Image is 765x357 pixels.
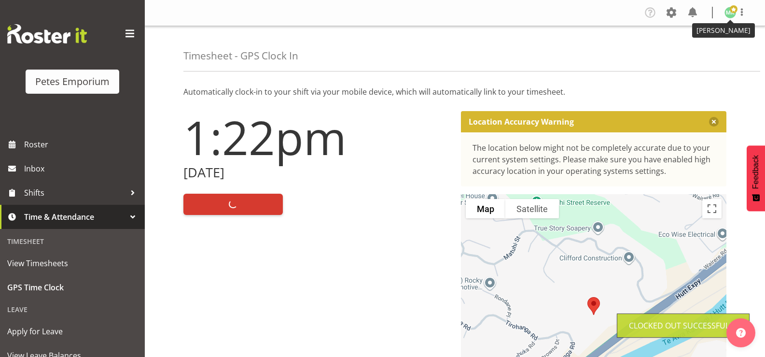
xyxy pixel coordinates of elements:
span: Feedback [751,155,760,189]
button: Feedback - Show survey [747,145,765,211]
div: Clocked out Successfully [629,320,737,331]
span: GPS Time Clock [7,280,138,295]
p: Automatically clock-in to your shift via your mobile device, which will automatically link to you... [183,86,726,98]
img: Rosterit website logo [7,24,87,43]
img: help-xxl-2.png [736,328,746,338]
img: melanie-richardson713.jpg [724,7,736,18]
div: Petes Emporium [35,74,110,89]
button: Show street map [466,199,505,218]
div: The location below might not be completely accurate due to your current system settings. Please m... [473,142,715,177]
span: View Timesheets [7,256,138,271]
a: GPS Time Clock [2,275,142,300]
h2: [DATE] [183,165,449,180]
span: Time & Attendance [24,210,125,224]
span: Apply for Leave [7,324,138,339]
a: View Timesheets [2,251,142,275]
a: Apply for Leave [2,319,142,343]
p: Location Accuracy Warning [469,117,574,127]
div: Timesheet [2,231,142,251]
button: Toggle fullscreen view [702,199,722,218]
button: Show satellite imagery [505,199,559,218]
h1: 1:22pm [183,111,449,163]
span: Roster [24,137,140,152]
button: Close message [709,117,719,127]
span: Inbox [24,161,140,176]
div: Leave [2,300,142,319]
span: Shifts [24,186,125,200]
h4: Timesheet - GPS Clock In [183,50,298,61]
